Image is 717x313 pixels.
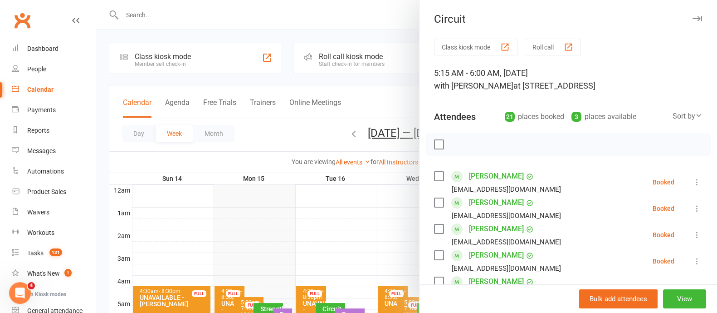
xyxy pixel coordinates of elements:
[434,110,476,123] div: Attendees
[12,59,96,79] a: People
[27,249,44,257] div: Tasks
[571,112,581,122] div: 3
[64,269,72,277] span: 1
[653,205,674,212] div: Booked
[571,110,636,123] div: places available
[469,195,524,210] a: [PERSON_NAME]
[9,282,31,304] iframe: Intercom live chat
[663,289,706,308] button: View
[12,100,96,120] a: Payments
[49,248,62,256] span: 131
[12,39,96,59] a: Dashboard
[12,243,96,263] a: Tasks 131
[12,202,96,223] a: Waivers
[12,141,96,161] a: Messages
[12,79,96,100] a: Calendar
[579,289,658,308] button: Bulk add attendees
[434,81,513,90] span: with [PERSON_NAME]
[653,179,674,185] div: Booked
[653,232,674,238] div: Booked
[452,263,561,274] div: [EMAIL_ADDRESS][DOMAIN_NAME]
[525,39,581,55] button: Roll call
[452,184,561,195] div: [EMAIL_ADDRESS][DOMAIN_NAME]
[12,120,96,141] a: Reports
[27,86,54,93] div: Calendar
[452,236,561,248] div: [EMAIL_ADDRESS][DOMAIN_NAME]
[452,210,561,222] div: [EMAIL_ADDRESS][DOMAIN_NAME]
[513,81,595,90] span: at [STREET_ADDRESS]
[469,274,524,289] a: [PERSON_NAME]
[469,248,524,263] a: [PERSON_NAME]
[12,263,96,284] a: What's New1
[12,161,96,182] a: Automations
[27,270,60,277] div: What's New
[12,223,96,243] a: Workouts
[419,13,717,25] div: Circuit
[505,112,515,122] div: 21
[27,45,59,52] div: Dashboard
[27,209,49,216] div: Waivers
[469,169,524,184] a: [PERSON_NAME]
[27,106,56,114] div: Payments
[653,258,674,264] div: Booked
[27,229,54,236] div: Workouts
[505,110,564,123] div: places booked
[12,182,96,202] a: Product Sales
[673,110,702,122] div: Sort by
[11,9,34,32] a: Clubworx
[27,127,49,134] div: Reports
[434,39,517,55] button: Class kiosk mode
[27,147,56,154] div: Messages
[434,67,702,92] div: 5:15 AM - 6:00 AM, [DATE]
[27,168,64,175] div: Automations
[469,222,524,236] a: [PERSON_NAME]
[27,65,46,73] div: People
[27,188,66,195] div: Product Sales
[28,282,35,289] span: 4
